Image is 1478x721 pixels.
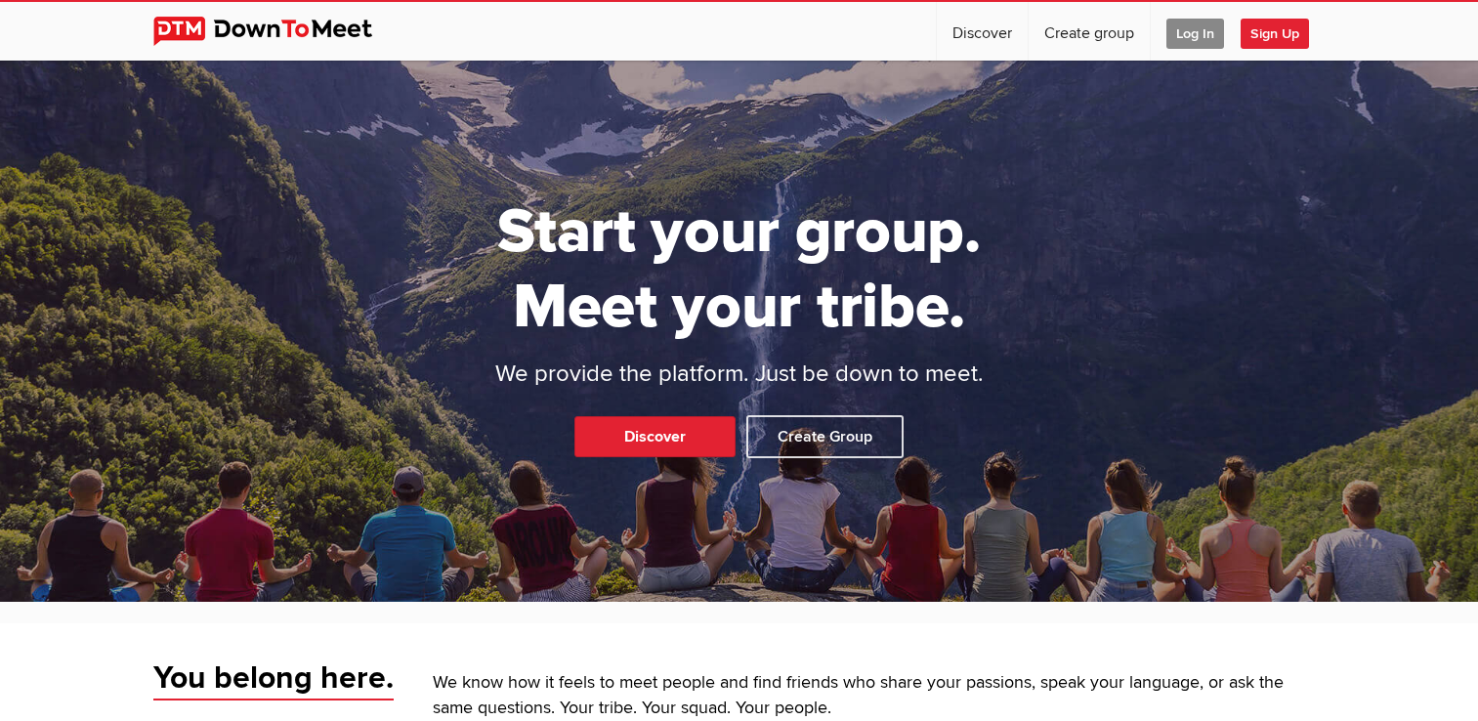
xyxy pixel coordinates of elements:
img: DownToMeet [153,17,402,46]
a: Create group [1029,2,1150,61]
span: Log In [1166,19,1224,49]
a: Log In [1151,2,1240,61]
span: Sign Up [1241,19,1309,49]
span: You belong here. [153,658,394,701]
a: Discover [937,2,1028,61]
h1: Start your group. Meet your tribe. [422,194,1057,345]
a: Create Group [746,415,904,458]
a: Sign Up [1241,2,1325,61]
a: Discover [574,416,736,457]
